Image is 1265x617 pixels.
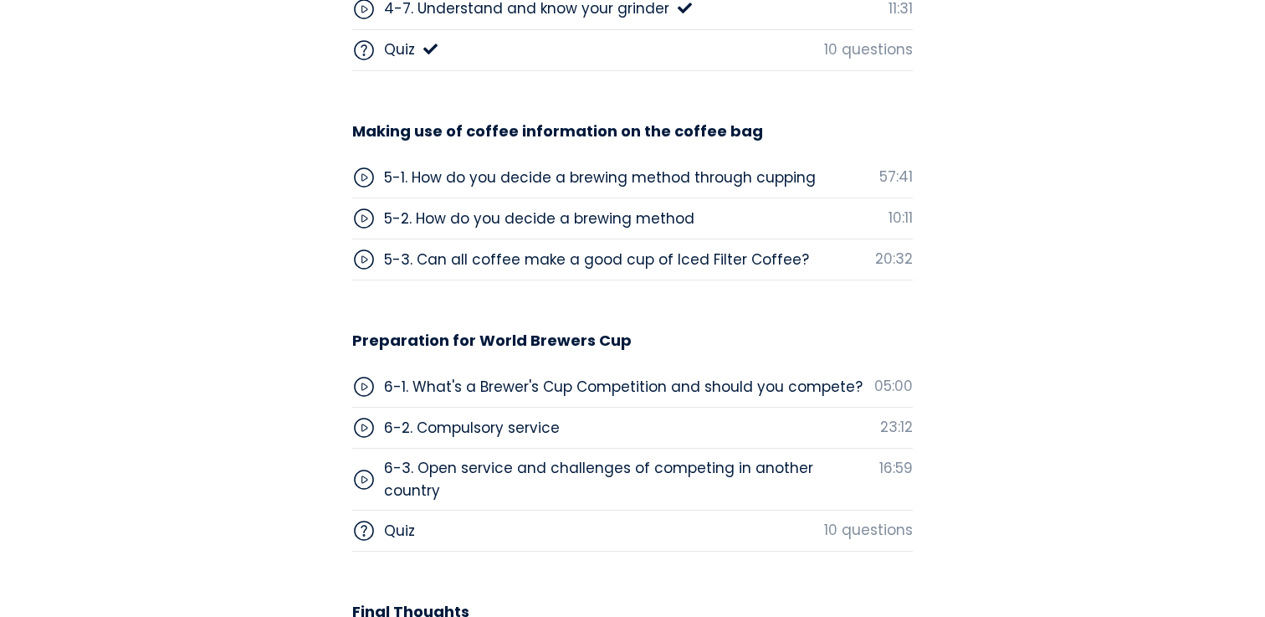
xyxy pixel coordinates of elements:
h3: Preparation for World Brewers Cup [352,331,632,350]
div: 20:32 [875,248,913,270]
div: Quiz [384,520,415,542]
div: 57:41 [879,166,913,188]
div: 16:59 [879,457,913,479]
div: 6-1. What's a Brewer's Cup Competition and should you compete? [384,376,863,398]
div: 23:12 [880,416,913,438]
div: 10 questions [824,39,913,60]
div: 5-1. How do you decide a brewing method through cupping [384,167,816,188]
div: 10 questions [824,519,913,541]
div: 10:11 [889,207,913,229]
div: 6-2. Compulsory service [384,417,560,439]
div: Quiz [384,39,415,60]
div: 6-3. Open service and challenges of competing in another country [384,457,871,501]
div: 05:00 [874,375,913,397]
div: 5-3. Can all coffee make a good cup of Iced Filter Coffee? [384,249,809,270]
div: 5-2. How do you decide a brewing method [384,208,694,229]
h3: Making use of coffee information on the coffee bag [352,121,763,141]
